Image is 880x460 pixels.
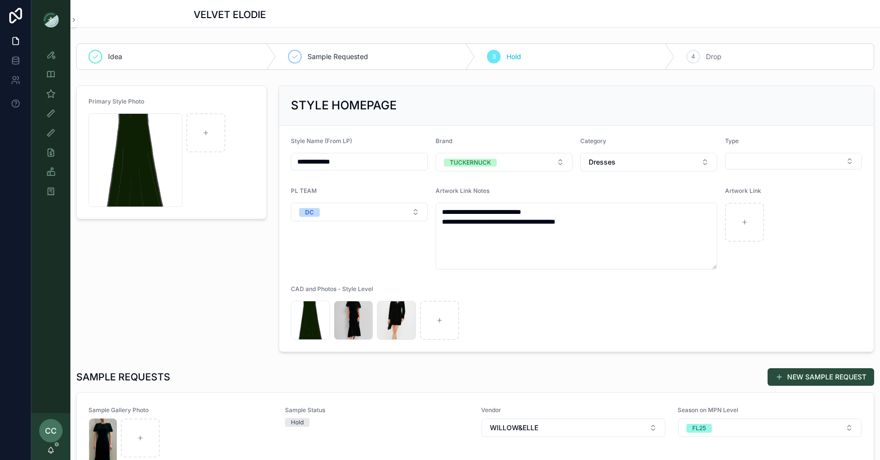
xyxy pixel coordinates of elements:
button: Select Button [678,418,862,437]
div: TUCKERNUCK [450,159,491,167]
h1: VELVET ELODIE [194,8,266,21]
span: CC [45,425,57,437]
span: Dresses [589,157,616,167]
span: Artwork Link [725,187,761,194]
button: Select Button [725,153,862,169]
span: Vendor [481,406,666,414]
span: Sample Status [285,406,470,414]
button: Select Button [436,153,572,171]
span: PL TEAM [291,187,317,194]
span: 3 [492,53,496,61]
span: Style Name (From LP) [291,137,352,145]
div: Hold [291,418,304,427]
img: App logo [43,12,59,27]
button: Select Button [291,203,428,221]
button: Select Button [580,153,717,171]
span: Sample Gallery Photo [88,406,273,414]
span: Category [580,137,606,145]
span: Sample Requested [308,52,368,62]
h2: STYLE HOMEPAGE [291,98,396,113]
span: Idea [108,52,122,62]
span: Drop [706,52,722,62]
span: CAD and Photos - Style Level [291,285,373,293]
div: DC [305,208,314,217]
div: scrollable content [31,39,70,213]
h1: SAMPLE REQUESTS [76,370,170,384]
span: WILLOW&ELLE [490,423,538,433]
span: Brand [436,137,452,145]
span: Hold [506,52,521,62]
div: FL25 [692,424,706,433]
span: Season on MPN Level [678,406,862,414]
span: Primary Style Photo [88,98,144,105]
span: 4 [691,53,695,61]
button: Select Button [482,418,665,437]
button: NEW SAMPLE REQUEST [768,368,874,386]
span: Type [725,137,739,145]
span: Artwork Link Notes [436,187,489,194]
